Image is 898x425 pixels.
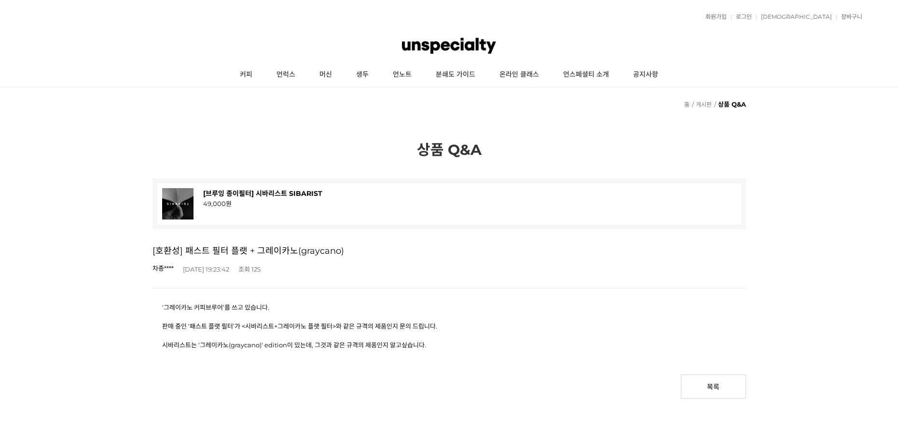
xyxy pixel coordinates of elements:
[684,101,690,108] a: 홈
[228,63,264,87] a: 커피
[264,63,307,87] a: 언럭스
[551,63,621,87] a: 언스페셜티 소개
[681,374,746,398] a: 목록
[344,63,381,87] a: 생두
[402,31,496,60] img: 언스페셜티 몰
[238,265,250,273] span: 조회
[756,14,832,20] a: [DEMOGRAPHIC_DATA]
[718,100,746,108] strong: 상품 Q&A
[731,14,752,20] a: 로그인
[701,14,727,20] a: 회원가입
[713,97,746,111] li: 현재 위치
[162,341,736,350] p: 시바리스트는 ‘그레이카노(graycano)‘ edition이 있는데, 그것과 같은 규격의 제품인지 알고싶습니다.
[621,63,670,87] a: 공지사항
[307,63,344,87] a: 머신
[417,141,482,159] font: 상품 Q&A
[836,14,862,20] a: 장바구니
[203,199,736,208] p: 49,000원
[251,265,261,273] span: 125
[424,63,487,87] a: 분쇄도 가이드
[183,265,229,273] span: [DATE] 19:23:42
[152,244,746,256] h3: [호환성] 패스트 필터 플랫 + 그레이카노(graycano)
[696,101,712,108] a: 게시판
[162,303,736,313] p: ‘그레이카노 커피브루어’를 쓰고 있습니다.
[381,63,424,87] a: 언노트
[487,63,551,87] a: 온라인 클래스
[162,322,736,331] p: 판매 중인 ‘패스트 플랫 필터’가 <시바리스트+그레이카노 플랫 필터>와 같은 규격의 제품인지 문의 드립니다.
[203,189,322,198] a: [브루잉 종이필터] 시바리스트 SIBARIST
